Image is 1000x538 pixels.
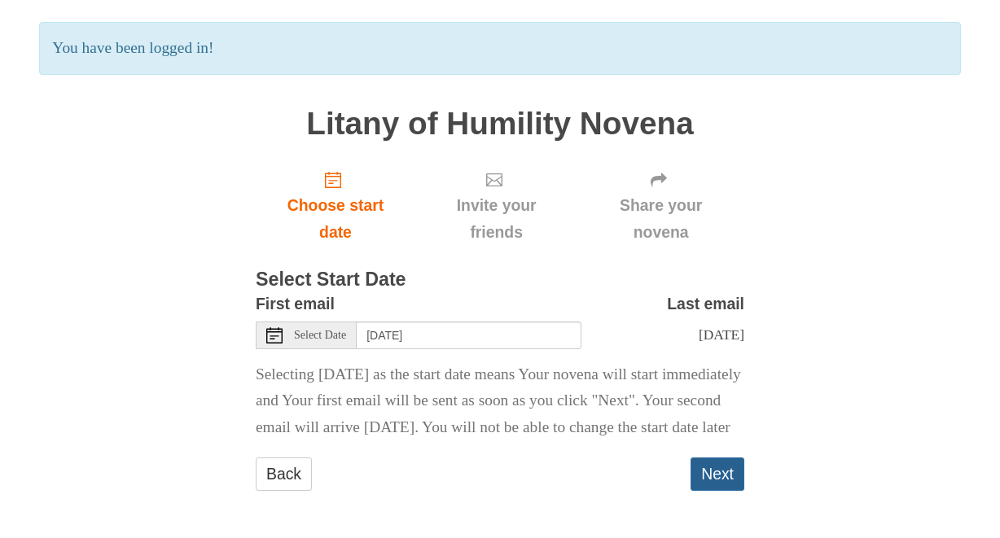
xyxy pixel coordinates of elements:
[415,157,577,254] div: Click "Next" to confirm your start date first.
[432,192,561,246] span: Invite your friends
[256,291,335,317] label: First email
[357,321,581,349] input: Use the arrow keys to pick a date
[699,326,744,343] span: [DATE]
[691,457,744,491] button: Next
[256,157,415,254] a: Choose start date
[39,22,960,75] p: You have been logged in!
[667,291,744,317] label: Last email
[294,330,346,341] span: Select Date
[256,361,744,442] p: Selecting [DATE] as the start date means Your novena will start immediately and Your first email ...
[594,192,728,246] span: Share your novena
[256,269,744,291] h3: Select Start Date
[577,157,744,254] div: Click "Next" to confirm your start date first.
[272,192,399,246] span: Choose start date
[256,457,312,491] a: Back
[256,107,744,142] h1: Litany of Humility Novena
